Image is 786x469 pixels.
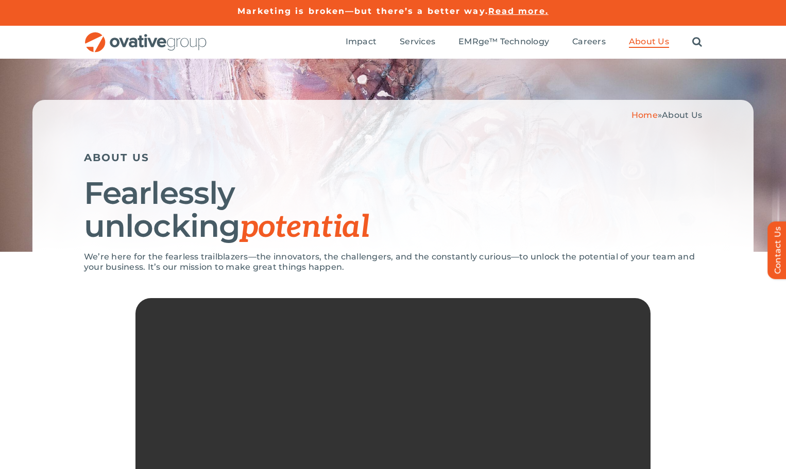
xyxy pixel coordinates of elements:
[240,209,369,246] span: potential
[572,37,606,47] span: Careers
[458,37,549,48] a: EMRge™ Technology
[84,151,702,164] h5: ABOUT US
[84,31,208,41] a: OG_Full_horizontal_RGB
[662,110,702,120] span: About Us
[346,26,702,59] nav: Menu
[631,110,658,120] a: Home
[346,37,377,47] span: Impact
[629,37,669,47] span: About Us
[84,252,702,272] p: We’re here for the fearless trailblazers—the innovators, the challengers, and the constantly curi...
[400,37,435,47] span: Services
[400,37,435,48] a: Services
[346,37,377,48] a: Impact
[458,37,549,47] span: EMRge™ Technology
[84,177,702,244] h1: Fearlessly unlocking
[631,110,702,120] span: »
[488,6,549,16] a: Read more.
[692,37,702,48] a: Search
[629,37,669,48] a: About Us
[572,37,606,48] a: Careers
[237,6,488,16] a: Marketing is broken—but there’s a better way.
